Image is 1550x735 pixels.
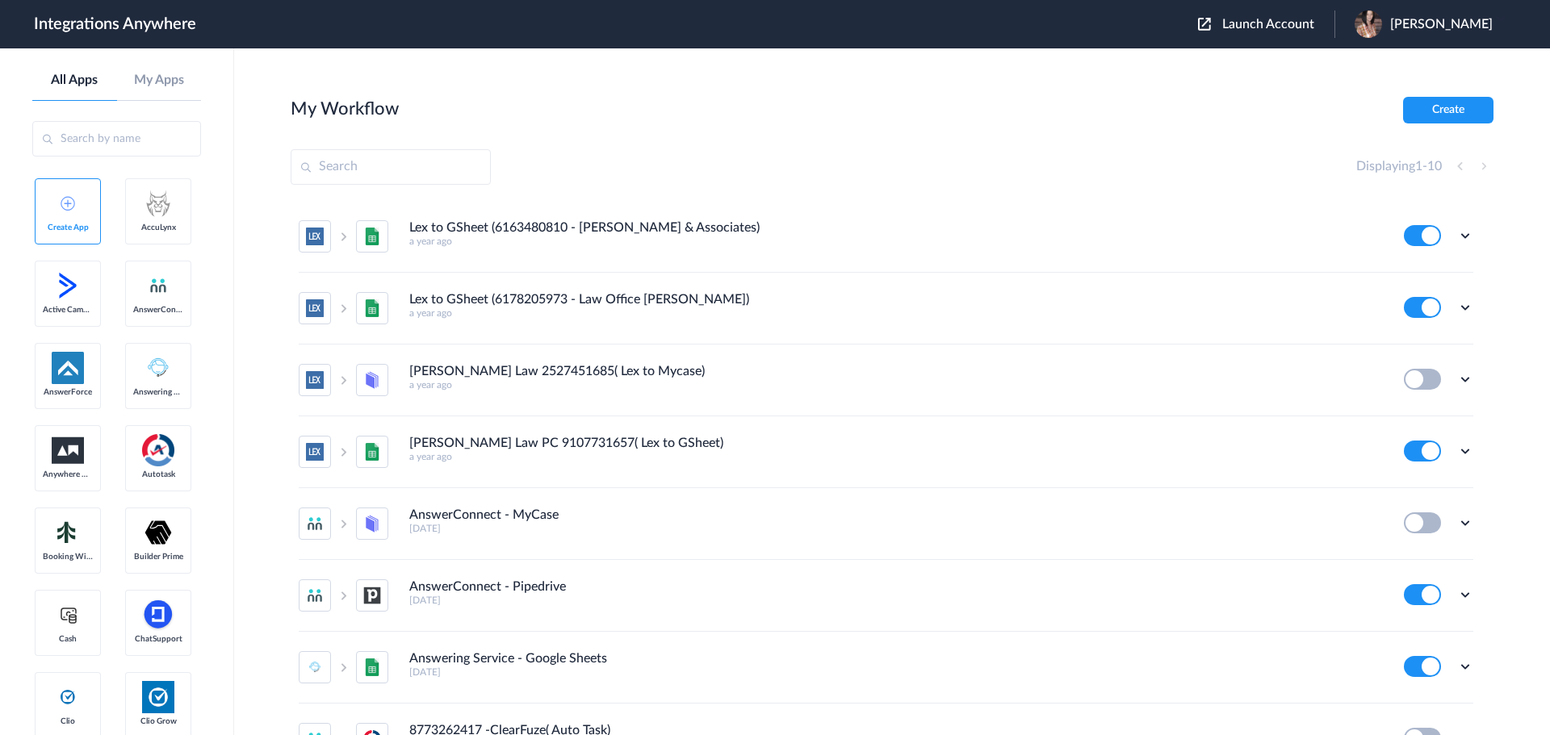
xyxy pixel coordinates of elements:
span: Autotask [133,470,183,479]
img: aww.png [52,437,84,464]
h5: a year ago [409,236,1382,247]
input: Search by name [32,121,201,157]
img: active-campaign-logo.svg [52,269,84,302]
img: acculynx-logo.svg [142,187,174,219]
h4: [PERSON_NAME] Law PC 9107731657( Lex to GSheet) [409,436,723,451]
button: Launch Account [1198,17,1334,32]
img: Clio.jpg [142,681,174,713]
span: Create App [43,223,93,232]
h5: a year ago [409,307,1382,319]
span: Builder Prime [133,552,183,562]
h5: a year ago [409,451,1382,462]
img: builder-prime-logo.svg [142,516,174,549]
h5: a year ago [409,379,1382,390]
img: Setmore_Logo.svg [52,518,84,547]
span: Clio Grow [133,716,183,726]
img: cash-logo.svg [58,605,78,624]
span: Anywhere Works [43,470,93,479]
span: ChatSupport [133,634,183,644]
img: launch-acct-icon.svg [1198,18,1211,31]
h5: [DATE] [409,523,1382,534]
h1: Integrations Anywhere [34,15,196,34]
button: Create [1403,97,1493,123]
h5: [DATE] [409,595,1382,606]
h4: Lex to GSheet (6163480810 - [PERSON_NAME] & Associates) [409,220,760,236]
span: 1 [1415,160,1422,173]
span: AnswerForce [43,387,93,397]
span: Clio [43,716,93,726]
img: Answering_service.png [142,352,174,384]
input: Search [291,149,491,185]
span: AnswerConnect [133,305,183,315]
img: received-411653253360191.jpeg [1355,10,1382,38]
h4: Displaying - [1356,159,1442,174]
img: add-icon.svg [61,196,75,211]
span: Answering Service [133,387,183,397]
img: autotask.png [142,434,174,466]
span: Launch Account [1222,18,1314,31]
img: chatsupport-icon.svg [142,599,174,631]
img: af-app-logo.svg [52,352,84,384]
h2: My Workflow [291,98,399,119]
h4: Answering Service - Google Sheets [409,651,607,666]
h4: Lex to GSheet (6178205973 - Law Office [PERSON_NAME]) [409,292,749,307]
h4: AnswerConnect - MyCase [409,507,559,523]
span: AccuLynx [133,223,183,232]
span: 10 [1427,160,1442,173]
a: My Apps [117,73,202,88]
h4: AnswerConnect - Pipedrive [409,579,566,595]
h4: [PERSON_NAME] Law 2527451685( Lex to Mycase) [409,364,705,379]
a: All Apps [32,73,117,88]
img: answerconnect-logo.svg [149,276,168,295]
span: Active Campaign [43,305,93,315]
span: Booking Widget [43,552,93,562]
span: Cash [43,634,93,644]
h5: [DATE] [409,666,1382,678]
img: clio-logo.svg [58,687,77,707]
span: [PERSON_NAME] [1390,17,1493,32]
